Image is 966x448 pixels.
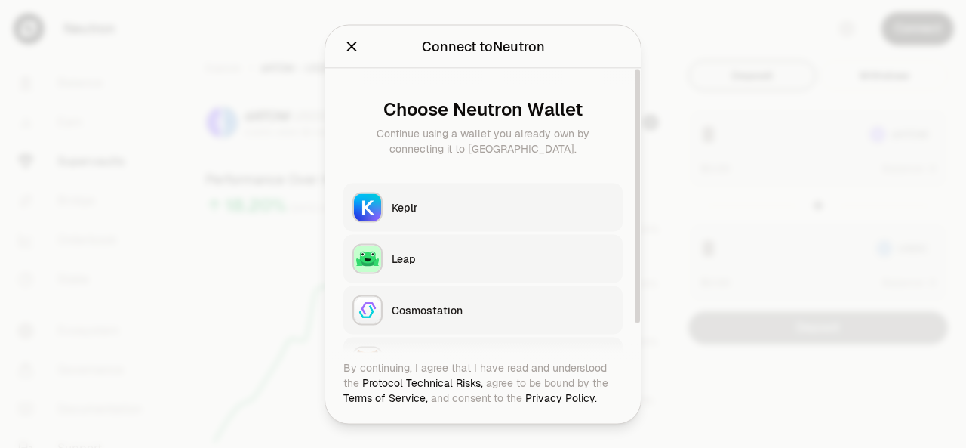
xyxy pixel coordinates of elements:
[343,337,623,385] button: Leap Cosmos MetaMaskLeap Cosmos MetaMask
[343,183,623,231] button: KeplrKeplr
[422,36,545,57] div: Connect to Neutron
[392,199,614,215] div: Keplr
[525,391,597,404] a: Privacy Policy.
[343,286,623,334] button: CosmostationCosmostation
[362,375,483,389] a: Protocol Technical Risks,
[354,296,381,323] img: Cosmostation
[392,302,614,317] div: Cosmostation
[392,354,614,369] div: Leap Cosmos MetaMask
[392,251,614,266] div: Leap
[343,36,360,57] button: Close
[343,234,623,283] button: LeapLeap
[343,360,623,405] div: By continuing, I agree that I have read and understood the agree to be bound by the and consent t...
[355,125,611,156] div: Continue using a wallet you already own by connecting it to [GEOGRAPHIC_DATA].
[354,245,381,272] img: Leap
[354,348,381,375] img: Leap Cosmos MetaMask
[343,391,428,404] a: Terms of Service,
[354,193,381,221] img: Keplr
[355,98,611,119] div: Choose Neutron Wallet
